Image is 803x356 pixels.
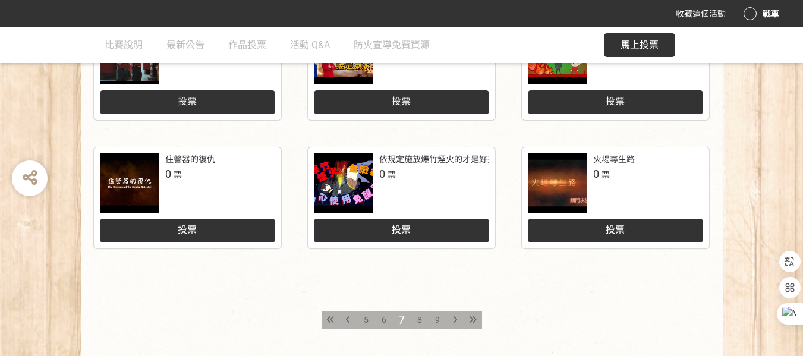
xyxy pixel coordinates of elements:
[604,33,675,57] button: 馬上投票
[94,147,281,248] a: 住警器的復仇0票投票
[228,27,266,63] a: 作品投票
[606,224,625,235] span: 投票
[676,9,726,18] span: 收藏這個活動
[382,315,386,325] span: 6
[178,224,197,235] span: 投票
[308,147,495,248] a: 依規定施放爆竹煙火的才是好孩子!0票投票
[379,153,506,166] div: 依規定施放爆竹煙火的才是好孩子!
[166,39,204,51] span: 最新公告
[290,27,330,63] a: 活動 Q&A
[606,96,625,107] span: 投票
[364,315,369,325] span: 5
[522,147,709,248] a: 火場尋生路0票投票
[165,153,215,166] div: 住警器的復仇
[105,27,143,63] a: 比賽說明
[228,39,266,51] span: 作品投票
[354,39,430,51] span: 防火宣導免費資源
[593,168,599,180] span: 0
[178,96,197,107] span: 投票
[417,315,422,325] span: 8
[435,315,440,325] span: 9
[174,170,182,179] span: 票
[593,153,635,166] div: 火場尋生路
[392,96,411,107] span: 投票
[621,39,659,51] span: 馬上投票
[398,313,405,327] span: 7
[379,168,385,180] span: 0
[522,19,709,120] a: 母女倆掃墓記0票投票
[388,170,396,179] span: 票
[105,39,143,51] span: 比賽說明
[165,168,171,180] span: 0
[392,224,411,235] span: 投票
[94,19,281,120] a: [DEMOGRAPHIC_DATA]的叮嚀：人離火要熄，住警器不離0票投票
[290,39,330,51] span: 活動 Q&A
[308,19,495,120] a: 藍色妖姬VS濃煙大壞蛋之誰是贏家？0票投票
[602,170,610,179] span: 票
[166,27,204,63] a: 最新公告
[354,27,430,63] a: 防火宣導免費資源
